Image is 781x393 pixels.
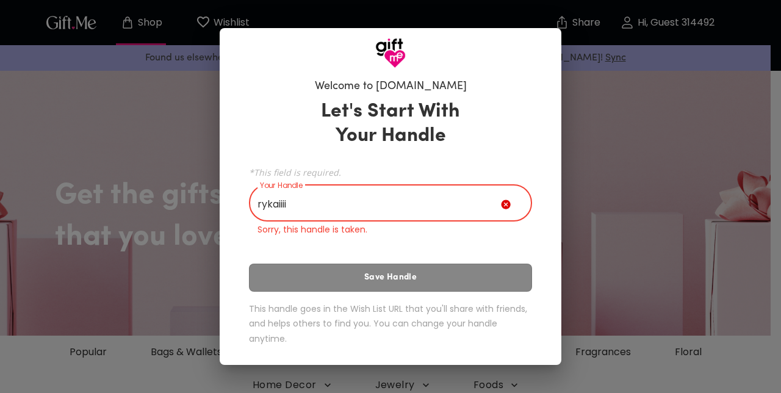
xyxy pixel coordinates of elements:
[315,79,467,94] h6: Welcome to [DOMAIN_NAME]
[249,301,532,347] h6: This handle goes in the Wish List URL that you'll share with friends, and helps others to find yo...
[249,167,532,178] span: *This field is required.
[375,38,406,68] img: GiftMe Logo
[249,187,501,222] input: Your Handle
[257,223,524,236] p: Sorry, this handle is taken.
[306,99,475,148] h3: Let's Start With Your Handle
